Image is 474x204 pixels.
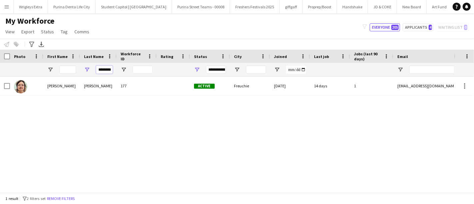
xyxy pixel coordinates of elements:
button: Applicants4 [403,23,433,31]
button: Open Filter Menu [121,67,127,73]
div: 177 [117,77,157,95]
a: View [3,27,17,36]
span: Email [397,54,408,59]
div: 1 [350,77,393,95]
input: Workforce ID Filter Input [133,66,153,74]
span: Last job [314,54,329,59]
a: Tag [58,27,70,36]
button: New Board [397,0,427,13]
button: Everyone205 [370,23,400,31]
button: Open Filter Menu [47,67,53,73]
span: First Name [47,54,68,59]
div: [PERSON_NAME] [43,77,80,95]
app-action-btn: Export XLSX [37,40,45,48]
button: Purina Street Teams - 00008 [172,0,230,13]
button: Open Filter Menu [274,67,280,73]
span: My Workforce [5,16,54,26]
input: Last Name Filter Input [96,66,113,74]
button: giffgaff [280,0,303,13]
span: 2 filters set [27,196,46,201]
span: Rating [161,54,173,59]
span: Active [194,84,215,89]
button: JD & COKE [368,0,397,13]
button: Open Filter Menu [397,67,403,73]
button: Art Fund [427,0,452,13]
input: Joined Filter Input [286,66,306,74]
span: Workforce ID [121,51,145,61]
input: City Filter Input [246,66,266,74]
img: Alicia Hendrick [14,80,27,93]
span: 205 [391,25,399,30]
span: Export [21,29,34,35]
span: Tag [61,29,68,35]
button: Open Filter Menu [194,67,200,73]
button: Wrigleys Extra [14,0,48,13]
input: First Name Filter Input [59,66,76,74]
span: Joined [274,54,287,59]
a: Status [38,27,57,36]
span: View [5,29,15,35]
button: Open Filter Menu [84,67,90,73]
button: Open Filter Menu [234,67,240,73]
a: Comms [72,27,92,36]
button: Proprep/Boost [303,0,337,13]
a: Export [19,27,37,36]
span: City [234,54,242,59]
button: Remove filters [46,195,76,202]
span: Status [41,29,54,35]
app-action-btn: Advanced filters [28,40,36,48]
span: Status [194,54,207,59]
button: Student Capitol | [GEOGRAPHIC_DATA] [96,0,172,13]
span: Jobs (last 90 days) [354,51,381,61]
span: 4 [429,25,432,30]
button: Purina Denta Life City [48,0,96,13]
div: 14 days [310,77,350,95]
div: Freuchie [230,77,270,95]
div: [PERSON_NAME] [80,77,117,95]
span: Photo [14,54,25,59]
span: Last Name [84,54,104,59]
button: Handshake [337,0,368,13]
span: Comms [74,29,89,35]
div: [DATE] [270,77,310,95]
button: Freshers Festivals 2025 [230,0,280,13]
